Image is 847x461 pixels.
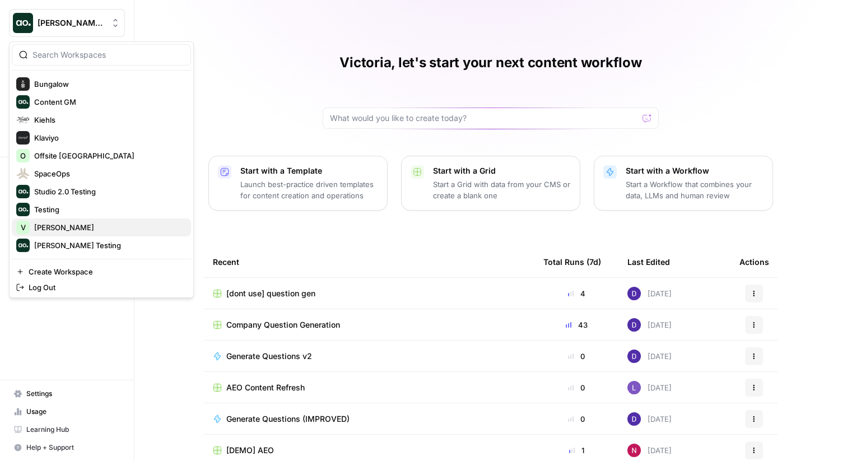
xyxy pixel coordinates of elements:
[627,318,672,332] div: [DATE]
[16,131,30,145] img: Klaviyo Logo
[330,113,638,124] input: What would you like to create today?
[16,203,30,216] img: Testing Logo
[26,443,120,453] span: Help + Support
[213,246,525,277] div: Recent
[9,439,125,457] button: Help + Support
[226,288,315,299] span: [dont use] question gen
[9,9,125,37] button: Workspace: Dillon Test
[626,165,764,176] p: Start with a Workflow
[627,381,672,394] div: [DATE]
[13,13,33,33] img: Dillon Test Logo
[543,246,601,277] div: Total Runs (7d)
[213,413,525,425] a: Generate Questions (IMPROVED)
[627,350,672,363] div: [DATE]
[38,17,105,29] span: [PERSON_NAME] Test
[543,288,609,299] div: 4
[627,444,672,457] div: [DATE]
[627,287,672,300] div: [DATE]
[34,150,182,161] span: Offsite [GEOGRAPHIC_DATA]
[627,246,670,277] div: Last Edited
[32,49,184,60] input: Search Workspaces
[16,77,30,91] img: Bungalow Logo
[226,445,274,456] span: [DEMO] AEO
[26,389,120,399] span: Settings
[9,403,125,421] a: Usage
[12,280,191,295] a: Log Out
[208,156,388,211] button: Start with a TemplateLaunch best-practice driven templates for content creation and operations
[543,413,609,425] div: 0
[9,385,125,403] a: Settings
[226,382,305,393] span: AEO Content Refresh
[12,264,191,280] a: Create Workspace
[16,239,30,252] img: Vicky Testing Logo
[213,351,525,362] a: Generate Questions v2
[627,412,641,426] img: 6clbhjv5t98vtpq4yyt91utag0vy
[226,351,312,362] span: Generate Questions v2
[26,425,120,435] span: Learning Hub
[543,319,609,330] div: 43
[16,95,30,109] img: Content GM Logo
[240,179,378,201] p: Launch best-practice driven templates for content creation and operations
[543,351,609,362] div: 0
[29,266,182,277] span: Create Workspace
[627,381,641,394] img: rn7sh892ioif0lo51687sih9ndqw
[34,114,182,125] span: Kiehls
[627,412,672,426] div: [DATE]
[34,132,182,143] span: Klaviyo
[29,282,182,293] span: Log Out
[16,167,30,180] img: SpaceOps Logo
[339,54,641,72] h1: Victoria, let's start your next content workflow
[626,179,764,201] p: Start a Workflow that combines your data, LLMs and human review
[739,246,769,277] div: Actions
[16,113,30,127] img: Kiehls Logo
[240,165,378,176] p: Start with a Template
[20,150,26,161] span: O
[34,204,182,215] span: Testing
[627,287,641,300] img: 6clbhjv5t98vtpq4yyt91utag0vy
[213,288,525,299] a: [dont use] question gen
[9,41,194,298] div: Workspace: Dillon Test
[16,185,30,198] img: Studio 2.0 Testing Logo
[627,318,641,332] img: 6clbhjv5t98vtpq4yyt91utag0vy
[34,222,182,233] span: [PERSON_NAME]
[26,407,120,417] span: Usage
[213,445,525,456] a: [DEMO] AEO
[543,445,609,456] div: 1
[627,350,641,363] img: 6clbhjv5t98vtpq4yyt91utag0vy
[433,165,571,176] p: Start with a Grid
[34,240,182,251] span: [PERSON_NAME] Testing
[34,186,182,197] span: Studio 2.0 Testing
[21,222,26,233] span: V
[213,319,525,330] a: Company Question Generation
[401,156,580,211] button: Start with a GridStart a Grid with data from your CMS or create a blank one
[627,444,641,457] img: 809rsgs8fojgkhnibtwc28oh1nli
[226,319,340,330] span: Company Question Generation
[213,382,525,393] a: AEO Content Refresh
[34,96,182,108] span: Content GM
[594,156,773,211] button: Start with a WorkflowStart a Workflow that combines your data, LLMs and human review
[543,382,609,393] div: 0
[226,413,350,425] span: Generate Questions (IMPROVED)
[34,78,182,90] span: Bungalow
[9,421,125,439] a: Learning Hub
[34,168,182,179] span: SpaceOps
[433,179,571,201] p: Start a Grid with data from your CMS or create a blank one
